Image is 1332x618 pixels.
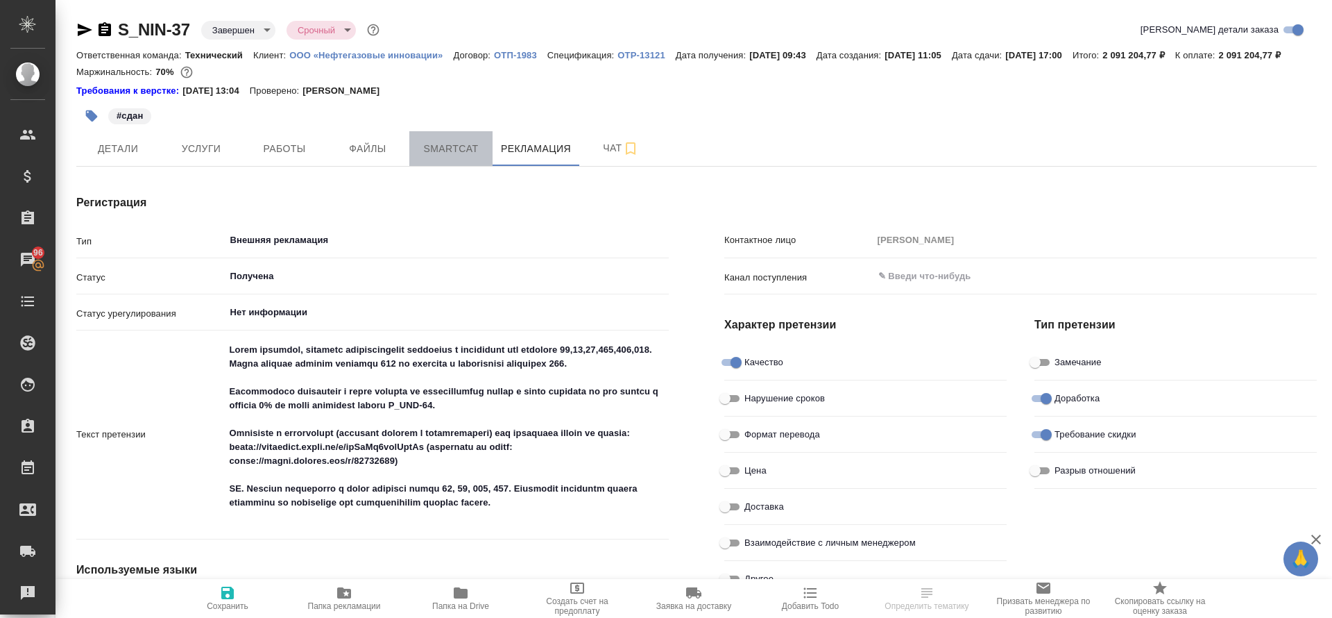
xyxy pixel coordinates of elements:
p: Ответственная команда: [76,50,185,60]
div: Завершен [287,21,356,40]
span: 96 [25,246,51,260]
button: Срочный [293,24,339,36]
button: Определить тематику [869,579,985,618]
a: ООО «Нефтегазовые инновации» [289,49,453,60]
p: [DATE] 09:43 [749,50,817,60]
p: Статус урегулирования [76,307,225,321]
p: Текст претензии [76,428,225,442]
span: Услуги [168,140,234,158]
p: Маржинальность: [76,67,155,77]
p: К оплате: [1175,50,1219,60]
p: OTP-13121 [617,50,675,60]
span: Детали [85,140,151,158]
span: Определить тематику [885,601,968,611]
span: Призвать менеджера по развитию [993,596,1093,616]
p: [DATE] 13:04 [182,84,250,98]
p: Контактное лицо [724,233,873,247]
h4: Тип претензии [1034,317,1317,333]
span: Чат [588,140,654,157]
a: OTP-13121 [617,49,675,60]
button: Призвать менеджера по развитию [985,579,1102,618]
button: Папка рекламации [286,579,402,618]
button: Добавить тэг [76,101,107,131]
button: Open [1309,275,1312,278]
svg: Подписаться [622,140,639,157]
button: Скопировать ссылку для ЯМессенджера [76,22,93,38]
button: Доп статусы указывают на важность/срочность заказа [364,21,382,39]
h4: Характер претензии [724,317,1007,333]
p: Тип [76,235,225,249]
span: Создать счет на предоплату [527,596,627,616]
p: 2 091 204,77 ₽ [1102,50,1175,60]
button: 524012.49 RUB; [178,63,196,81]
h4: Регистрация [76,194,669,211]
p: Проверено: [250,84,303,98]
span: Заявка на доставку [656,601,731,611]
p: 70% [155,67,177,77]
button: Open [661,311,664,314]
p: Итого: [1073,50,1102,60]
a: 96 [3,242,52,277]
span: Рекламация [501,140,571,158]
span: Другое [744,572,774,586]
span: Скопировать ссылку на оценку заказа [1110,596,1210,616]
span: сдан [107,109,153,121]
a: S_NIN-37 [118,20,190,39]
div: Завершен [201,21,275,40]
span: Папка рекламации [308,601,381,611]
p: ОТП-1983 [494,50,547,60]
button: Скопировать ссылку [96,22,113,38]
span: Разрыв отношений [1054,464,1136,478]
button: Open [661,275,664,278]
span: Добавить Todo [782,601,839,611]
input: ✎ Введи что-нибудь [877,268,1267,285]
span: Цена [744,464,767,478]
p: Спецификация: [547,50,617,60]
a: Требования к верстке: [76,84,182,98]
p: [DATE] 11:05 [885,50,952,60]
p: ООО «Нефтегазовые инновации» [289,50,453,60]
span: Замечание [1054,356,1102,369]
h4: Используемые языки [76,562,669,578]
p: 2 091 204,77 ₽ [1219,50,1291,60]
p: Дата сдачи: [952,50,1005,60]
p: Договор: [453,50,494,60]
p: [PERSON_NAME] [302,84,390,98]
span: Smartcat [418,140,484,158]
button: Open [661,239,664,242]
span: 🙏 [1289,544,1313,574]
p: Дата получения: [676,50,749,60]
button: Заявка на доставку [635,579,752,618]
span: Папка на Drive [432,601,489,611]
span: Нарушение сроков [744,392,825,406]
span: Взаимодействие с личным менеджером [744,536,916,550]
button: 🙏 [1283,542,1318,576]
button: Сохранить [169,579,286,618]
span: Работы [251,140,318,158]
p: Клиент: [253,50,289,60]
button: Создать счет на предоплату [519,579,635,618]
span: Доставка [744,500,784,514]
span: Качество [744,356,783,369]
button: Добавить Todo [752,579,869,618]
p: [DATE] 17:00 [1005,50,1073,60]
button: Завершен [208,24,259,36]
p: Технический [185,50,253,60]
span: [PERSON_NAME] детали заказа [1141,23,1279,37]
input: Пустое поле [873,230,1317,250]
textarea: Lorem ipsumdol, sitametc adipiscingelit seddoeius t incididunt utl etdolore 99,13,27,465,406,018.... [225,338,669,528]
button: Скопировать ссылку на оценку заказа [1102,579,1218,618]
span: Сохранить [207,601,248,611]
a: ОТП-1983 [494,49,547,60]
p: Дата создания: [817,50,885,60]
div: Нажми, чтобы открыть папку с инструкцией [76,84,182,98]
span: Формат перевода [744,428,820,442]
p: #сдан [117,109,143,123]
p: Статус [76,271,225,285]
span: Требование скидки [1054,428,1136,442]
button: Папка на Drive [402,579,519,618]
p: Канал поступления [724,271,873,285]
span: Доработка [1054,392,1100,406]
span: Файлы [334,140,401,158]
